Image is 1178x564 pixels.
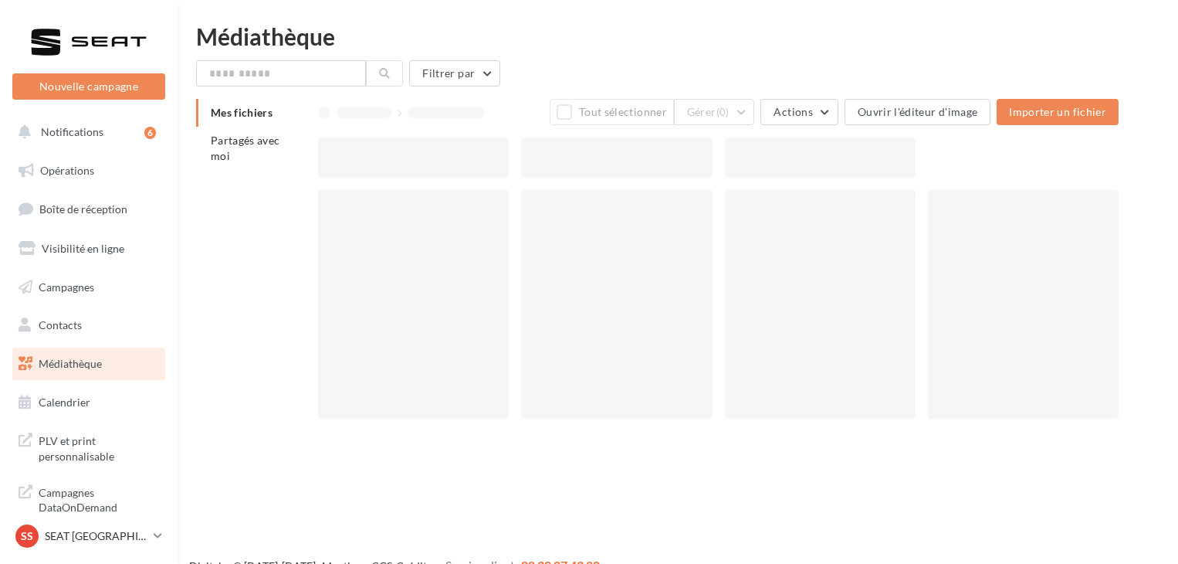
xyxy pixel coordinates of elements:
button: Notifications 6 [9,116,162,148]
span: SS [21,528,33,544]
span: Notifications [41,125,103,138]
span: Visibilité en ligne [42,242,124,255]
a: Visibilité en ligne [9,233,168,265]
span: Opérations [40,164,94,177]
button: Gérer(0) [674,99,755,125]
p: SEAT [GEOGRAPHIC_DATA][PERSON_NAME] [45,528,147,544]
a: Campagnes [9,271,168,304]
span: Calendrier [39,396,90,409]
span: Campagnes [39,280,94,293]
button: Filtrer par [409,60,500,87]
span: (0) [716,106,729,118]
a: Calendrier [9,386,168,419]
button: Actions [760,99,838,125]
div: Médiathèque [196,25,1159,48]
span: Mes fichiers [211,106,272,119]
a: SS SEAT [GEOGRAPHIC_DATA][PERSON_NAME] [12,522,165,551]
span: Médiathèque [39,357,102,370]
div: 6 [144,127,156,139]
span: Actions [773,105,812,118]
span: Importer un fichier [1009,105,1106,118]
span: Partagés avec moi [211,134,280,162]
span: Contacts [39,318,82,331]
a: PLV et print personnalisable [9,424,168,470]
button: Ouvrir l'éditeur d'image [845,99,990,125]
a: Médiathèque [9,348,168,380]
button: Nouvelle campagne [12,73,165,100]
a: Opérations [9,155,168,187]
a: Campagnes DataOnDemand [9,476,168,522]
a: Contacts [9,309,168,341]
button: Tout sélectionner [550,99,673,125]
button: Importer un fichier [997,99,1119,125]
span: PLV et print personnalisable [39,430,159,464]
a: Boîte de réception [9,192,168,226]
span: Boîte de réception [39,202,127,216]
span: Campagnes DataOnDemand [39,482,159,515]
